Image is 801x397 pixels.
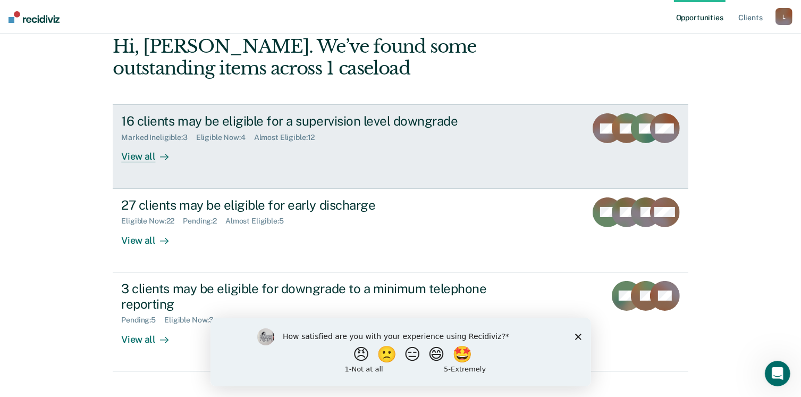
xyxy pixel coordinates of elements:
div: 3 clients may be eligible for downgrade to a minimum telephone reporting [121,281,494,312]
iframe: Intercom live chat [765,361,790,386]
div: Eligible Now : 22 [121,217,183,226]
a: 16 clients may be eligible for a supervision level downgradeMarked Ineligible:3Eligible Now:4Almo... [113,104,688,188]
a: 3 clients may be eligible for downgrade to a minimum telephone reportingPending:5Eligible Now:3Vi... [113,272,688,371]
iframe: Survey by Kim from Recidiviz [210,318,591,386]
div: 16 clients may be eligible for a supervision level downgrade [121,113,494,129]
a: 27 clients may be eligible for early dischargeEligible Now:22Pending:2Almost Eligible:5View all [113,189,688,272]
div: View all [121,142,181,163]
div: 27 clients may be eligible for early discharge [121,197,494,213]
div: Almost Eligible : 12 [254,133,324,142]
div: View all [121,325,181,345]
div: Marked Ineligible : 3 [121,133,196,142]
div: Almost Eligible : 5 [225,217,292,226]
div: Pending : 2 [183,217,225,226]
img: Recidiviz [9,11,60,23]
div: Eligible Now : 3 [164,316,222,325]
div: Pending : 5 [121,316,164,325]
div: View all [121,226,181,246]
div: Hi, [PERSON_NAME]. We’ve found some outstanding items across 1 caseload [113,36,573,79]
button: L [775,8,792,25]
div: Eligible Now : 4 [196,133,254,142]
